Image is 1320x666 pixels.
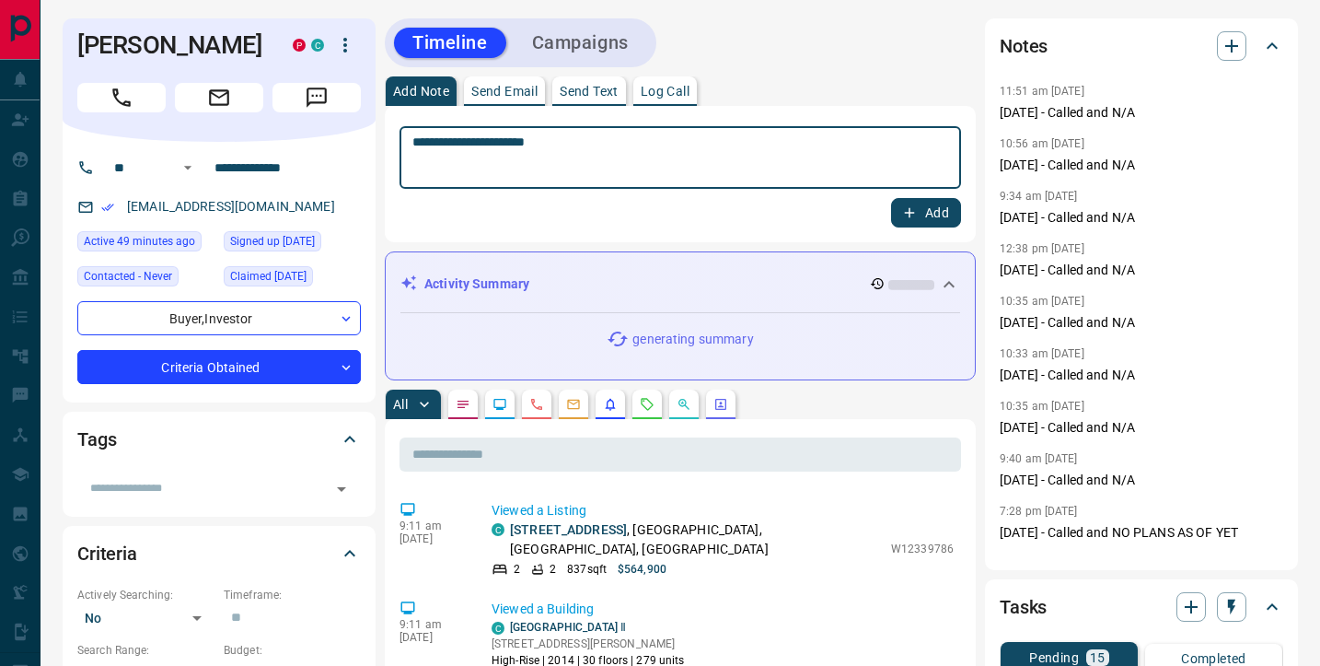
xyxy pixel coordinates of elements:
[272,83,361,112] span: Message
[84,267,172,286] span: Contacted - Never
[510,522,627,537] a: [STREET_ADDRESS]
[230,232,315,251] span: Signed up [DATE]
[514,561,520,578] p: 2
[1000,592,1047,622] h2: Tasks
[329,476,354,502] button: Open
[603,397,618,412] svg: Listing Alerts
[77,30,265,60] h1: [PERSON_NAME]
[77,350,361,384] div: Criteria Obtained
[177,157,199,179] button: Open
[77,539,137,568] h2: Criteria
[1000,557,1084,570] p: 10:24 am [DATE]
[1000,313,1283,333] p: [DATE] - Called and N/A
[1000,103,1283,123] p: [DATE] - Called and N/A
[224,231,361,257] div: Thu Jul 06 2017
[641,85,689,98] p: Log Call
[1000,24,1283,68] div: Notes
[492,622,504,635] div: condos.ca
[77,587,214,603] p: Actively Searching:
[230,267,307,286] span: Claimed [DATE]
[101,201,114,214] svg: Email Verified
[1000,242,1084,255] p: 12:38 pm [DATE]
[492,397,507,412] svg: Lead Browsing Activity
[394,28,506,58] button: Timeline
[1000,156,1283,175] p: [DATE] - Called and N/A
[632,330,753,349] p: generating summary
[550,561,556,578] p: 2
[311,39,324,52] div: condos.ca
[1000,400,1084,413] p: 10:35 am [DATE]
[529,397,544,412] svg: Calls
[471,85,538,98] p: Send Email
[393,398,408,411] p: All
[293,39,306,52] div: property.ca
[77,301,361,335] div: Buyer , Investor
[175,83,263,112] span: Email
[1000,31,1048,61] h2: Notes
[1000,347,1084,360] p: 10:33 am [DATE]
[1181,652,1246,665] p: Completed
[77,417,361,462] div: Tags
[424,275,529,294] p: Activity Summary
[1000,523,1283,543] p: [DATE] - Called and NO PLANS AS OF YET
[677,397,691,412] svg: Opportunities
[1000,471,1283,490] p: [DATE] - Called and N/A
[224,266,361,292] div: Fri Nov 08 2024
[492,501,954,520] p: Viewed a Listing
[1000,452,1078,465] p: 9:40 am [DATE]
[1000,366,1283,385] p: [DATE] - Called and N/A
[77,603,214,633] div: No
[1000,190,1078,203] p: 9:34 am [DATE]
[713,397,728,412] svg: Agent Actions
[891,198,961,228] button: Add
[1029,651,1079,664] p: Pending
[399,532,464,545] p: [DATE]
[1000,418,1283,438] p: [DATE] - Called and N/A
[127,199,335,214] a: [EMAIL_ADDRESS][DOMAIN_NAME]
[1000,505,1078,518] p: 7:28 pm [DATE]
[492,600,954,619] p: Viewed a Building
[1000,137,1084,150] p: 10:56 am [DATE]
[399,520,464,532] p: 9:11 am
[84,232,195,251] span: Active 49 minutes ago
[393,85,449,98] p: Add Note
[456,397,470,412] svg: Notes
[77,425,116,454] h2: Tags
[399,631,464,644] p: [DATE]
[567,561,607,578] p: 837 sqft
[1000,85,1084,98] p: 11:51 am [DATE]
[510,520,882,559] p: , [GEOGRAPHIC_DATA], [GEOGRAPHIC_DATA], [GEOGRAPHIC_DATA]
[640,397,654,412] svg: Requests
[77,83,166,112] span: Call
[560,85,619,98] p: Send Text
[510,621,626,634] a: [GEOGRAPHIC_DATA] Ⅱ
[514,28,647,58] button: Campaigns
[77,642,214,659] p: Search Range:
[1000,261,1283,280] p: [DATE] - Called and N/A
[77,231,214,257] div: Tue Aug 19 2025
[492,523,504,536] div: condos.ca
[618,561,666,578] p: $564,900
[77,532,361,576] div: Criteria
[1000,585,1283,629] div: Tasks
[224,587,361,603] p: Timeframe:
[399,618,464,631] p: 9:11 am
[1000,295,1084,308] p: 10:35 am [DATE]
[492,636,685,652] p: [STREET_ADDRESS][PERSON_NAME]
[1090,651,1106,664] p: 15
[566,397,581,412] svg: Emails
[891,541,954,557] p: W12339786
[1000,208,1283,228] p: [DATE] - Called and N/A
[224,642,361,659] p: Budget:
[400,267,960,301] div: Activity Summary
